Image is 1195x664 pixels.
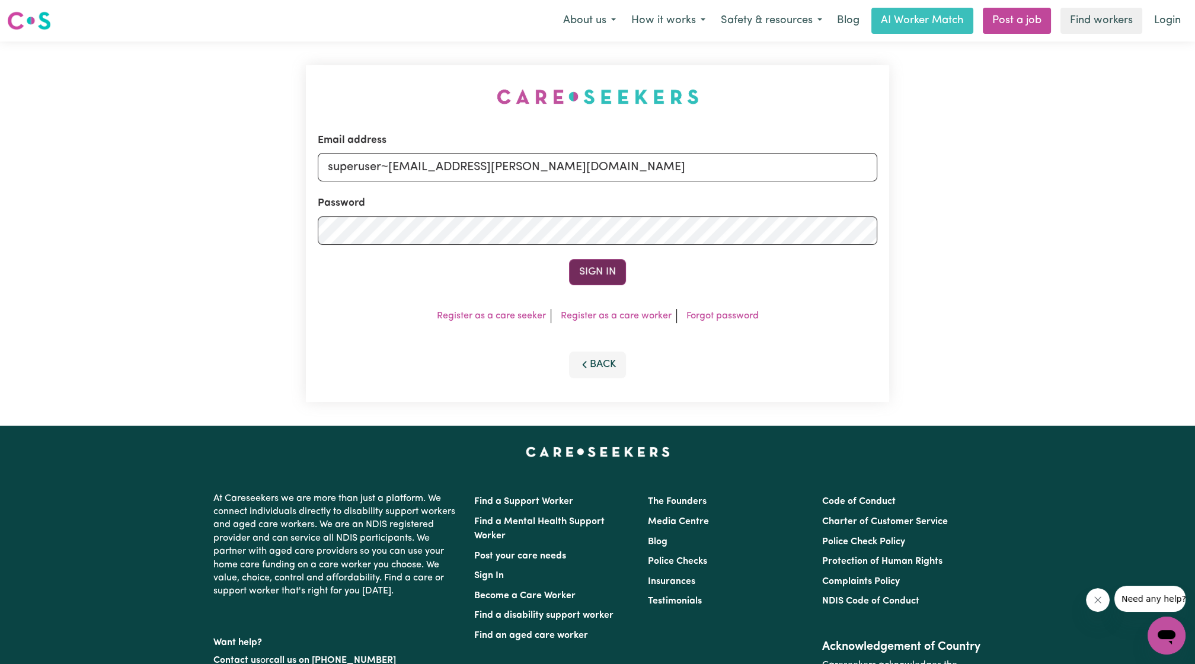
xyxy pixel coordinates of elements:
a: Post your care needs [474,551,566,561]
a: Find a disability support worker [474,611,614,620]
a: Register as a care worker [561,311,672,321]
p: At Careseekers we are more than just a platform. We connect individuals directly to disability su... [213,487,460,603]
input: Email address [318,153,877,181]
a: Testimonials [648,596,702,606]
a: Forgot password [686,311,759,321]
a: Find a Mental Health Support Worker [474,517,605,541]
a: Register as a care seeker [437,311,546,321]
a: The Founders [648,497,707,506]
a: Blog [648,537,667,547]
label: Email address [318,133,386,148]
a: Police Check Policy [822,537,905,547]
a: Careseekers logo [7,7,51,34]
a: Login [1147,8,1188,34]
button: How it works [624,8,713,33]
a: Protection of Human Rights [822,557,942,566]
img: Careseekers logo [7,10,51,31]
button: Safety & resources [713,8,830,33]
iframe: Button to launch messaging window [1148,617,1186,655]
a: Charter of Customer Service [822,517,948,526]
a: Become a Care Worker [474,591,576,601]
a: NDIS Code of Conduct [822,596,919,606]
span: Need any help? [7,8,72,18]
p: Want help? [213,631,460,649]
h2: Acknowledgement of Country [822,640,982,654]
a: AI Worker Match [871,8,973,34]
a: Police Checks [648,557,707,566]
button: Back [569,352,626,378]
a: Insurances [648,577,695,586]
label: Password [318,196,365,211]
a: Code of Conduct [822,497,896,506]
a: Complaints Policy [822,577,900,586]
a: Sign In [474,571,504,580]
iframe: Close message [1086,588,1110,612]
button: Sign In [569,259,626,285]
button: About us [555,8,624,33]
a: Careseekers home page [526,447,670,456]
a: Blog [830,8,867,34]
a: Media Centre [648,517,709,526]
iframe: Message from company [1114,586,1186,612]
a: Find workers [1060,8,1142,34]
a: Find a Support Worker [474,497,573,506]
a: Find an aged care worker [474,631,588,640]
a: Post a job [983,8,1051,34]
